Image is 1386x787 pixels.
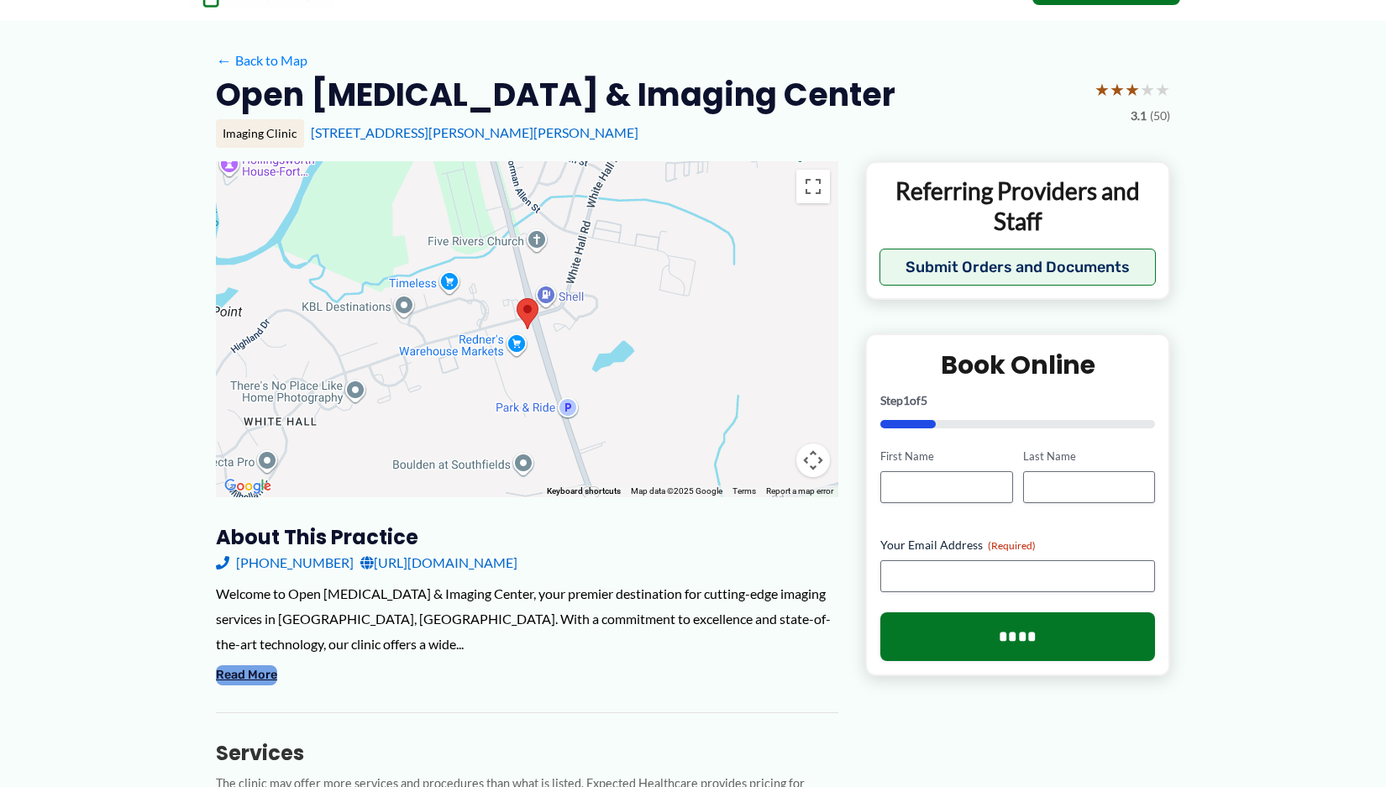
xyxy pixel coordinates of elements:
button: Map camera controls [796,443,830,477]
label: Your Email Address [880,537,1155,554]
button: Read More [216,665,277,685]
span: Map data ©2025 Google [631,486,722,496]
h3: About this practice [216,524,838,550]
span: 3.1 [1131,105,1147,127]
a: [URL][DOMAIN_NAME] [360,550,517,575]
span: ★ [1095,74,1110,105]
span: ★ [1110,74,1125,105]
span: ★ [1140,74,1155,105]
a: Open this area in Google Maps (opens a new window) [220,475,276,497]
label: First Name [880,449,1012,464]
span: 1 [903,393,910,407]
p: Referring Providers and Staff [879,176,1156,237]
span: ← [216,52,232,68]
div: Welcome to Open [MEDICAL_DATA] & Imaging Center, your premier destination for cutting-edge imagin... [216,581,838,656]
span: 5 [921,393,927,407]
button: Submit Orders and Documents [879,249,1156,286]
img: Google [220,475,276,497]
span: ★ [1125,74,1140,105]
a: Report a map error [766,486,833,496]
button: Toggle fullscreen view [796,170,830,203]
a: ←Back to Map [216,48,307,73]
h3: Services [216,740,838,766]
a: [PHONE_NUMBER] [216,550,354,575]
span: ★ [1155,74,1170,105]
h2: Book Online [880,349,1155,381]
h2: Open [MEDICAL_DATA] & Imaging Center [216,74,895,115]
p: Step of [880,395,1155,407]
button: Keyboard shortcuts [547,485,621,497]
a: [STREET_ADDRESS][PERSON_NAME][PERSON_NAME] [311,124,638,140]
div: Imaging Clinic [216,119,304,148]
label: Last Name [1023,449,1155,464]
span: (Required) [988,539,1036,552]
a: Terms (opens in new tab) [732,486,756,496]
span: (50) [1150,105,1170,127]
